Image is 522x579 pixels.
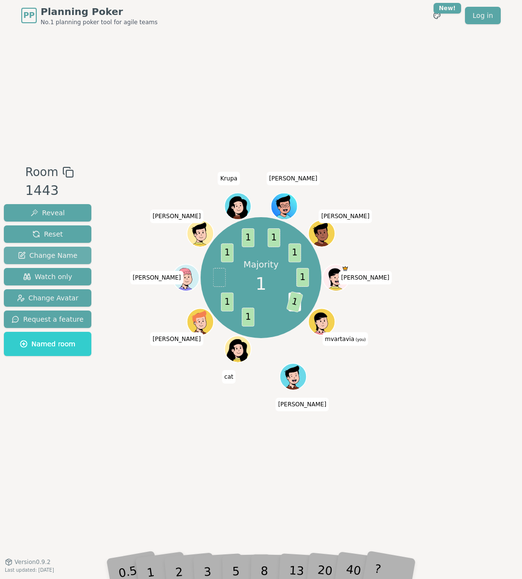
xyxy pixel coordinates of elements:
[25,163,58,181] span: Room
[309,309,334,334] button: Click to change your avatar
[465,7,501,24] a: Log in
[32,229,63,239] span: Reset
[14,558,51,566] span: Version 0.9.2
[289,293,301,312] span: 2
[4,204,91,222] button: Reveal
[221,293,233,312] span: 1
[30,208,65,218] span: Reveal
[130,271,184,284] span: Click to change your name
[150,209,203,223] span: Click to change your name
[218,171,240,185] span: Click to change your name
[434,3,461,14] div: New!
[319,209,372,223] span: Click to change your name
[23,10,34,21] span: PP
[25,181,73,201] div: 1443
[4,247,91,264] button: Change Name
[17,293,79,303] span: Change Avatar
[4,289,91,307] button: Change Avatar
[296,268,309,287] span: 1
[342,265,348,272] span: John is the host
[289,243,301,262] span: 1
[244,258,279,270] p: Majority
[275,398,329,411] span: Click to change your name
[242,228,254,247] span: 1
[4,268,91,285] button: Watch only
[339,271,392,284] span: Click to change your name
[222,370,236,384] span: Click to change your name
[428,7,446,24] button: New!
[221,243,233,262] span: 1
[18,251,77,260] span: Change Name
[267,171,320,185] span: Click to change your name
[12,314,84,324] span: Request a feature
[256,270,267,297] span: 1
[354,337,366,341] span: (you)
[21,5,158,26] a: PPPlanning PokerNo.1 planning poker tool for agile teams
[242,308,254,327] span: 1
[4,225,91,243] button: Reset
[286,291,303,312] span: 1
[23,272,72,282] span: Watch only
[5,558,51,566] button: Version0.9.2
[150,332,203,345] span: Click to change your name
[20,339,75,349] span: Named room
[322,332,368,345] span: Click to change your name
[41,18,158,26] span: No.1 planning poker tool for agile teams
[41,5,158,18] span: Planning Poker
[4,332,91,356] button: Named room
[4,311,91,328] button: Request a feature
[5,567,54,573] span: Last updated: [DATE]
[268,228,280,247] span: 1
